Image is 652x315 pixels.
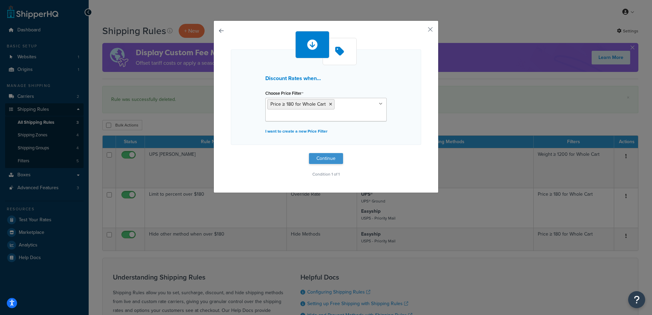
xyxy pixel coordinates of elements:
span: Price ≥ 180 for Whole Cart [270,101,326,108]
h3: Discount Rates when... [265,75,387,81]
p: I want to create a new Price Filter [265,126,387,136]
p: Condition 1 of 1 [231,169,421,179]
button: Continue [309,153,343,164]
label: Choose Price Filter [265,91,303,96]
button: Open Resource Center [628,291,645,308]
